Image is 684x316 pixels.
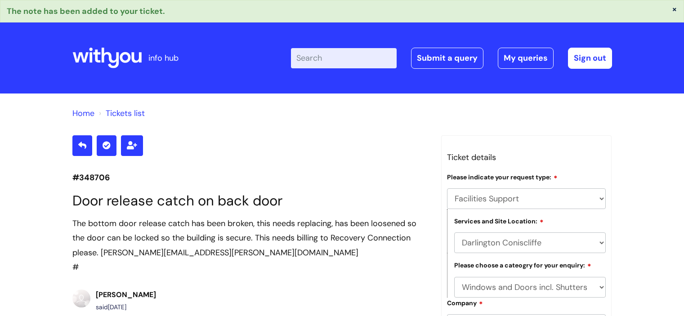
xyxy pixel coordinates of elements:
[498,48,554,68] a: My queries
[568,48,612,68] a: Sign out
[447,172,558,181] label: Please indicate your request type:
[72,170,428,185] p: #348706
[72,216,428,275] div: #
[108,303,126,311] span: Wed, 10 Sep, 2025 at 12:50 PM
[454,260,591,269] label: Please choose a cateogry for your enquiry:
[447,150,606,165] h3: Ticket details
[72,289,90,307] img: profile_blank_thumb.jpg
[96,302,156,313] div: said
[291,48,612,68] div: | -
[97,106,145,120] li: Tickets list
[96,290,156,299] b: [PERSON_NAME]
[72,108,94,119] a: Home
[106,108,145,119] a: Tickets list
[148,51,179,65] p: info hub
[672,5,677,13] button: ×
[72,216,428,260] div: The bottom door release catch has been broken, this needs replacing, has been loosened so the doo...
[72,106,94,120] li: Solution home
[447,298,483,307] label: Company
[72,192,428,209] h1: Door release catch on back door
[291,48,397,68] input: Search
[411,48,483,68] a: Submit a query
[454,216,544,225] label: Services and Site Location:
